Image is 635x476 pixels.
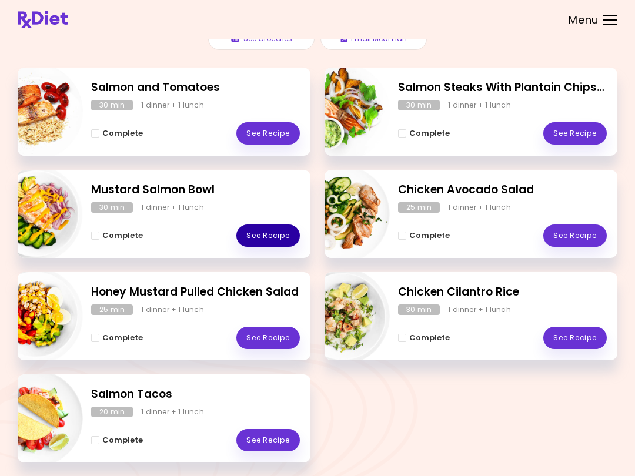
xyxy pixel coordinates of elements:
div: 30 min [91,202,133,213]
h2: Chicken Avocado Salad [398,182,607,199]
span: Menu [569,15,599,25]
h2: Mustard Salmon Bowl [91,182,300,199]
img: RxDiet [18,11,68,28]
h2: Honey Mustard Pulled Chicken Salad [91,284,300,301]
button: Complete - Salmon Steaks With Plantain Chips and Guacamole [398,126,450,140]
a: See Recipe - Mustard Salmon Bowl [236,224,300,247]
div: 1 dinner + 1 lunch [448,304,511,315]
div: 1 dinner + 1 lunch [448,202,511,213]
button: Complete - Chicken Avocado Salad [398,229,450,243]
button: Complete - Mustard Salmon Bowl [91,229,143,243]
span: Complete [409,231,450,240]
button: See Groceries [208,28,315,50]
h2: Salmon Steaks With Plantain Chips and Guacamole [398,79,607,96]
div: 25 min [91,304,133,315]
img: Info - Chicken Cilantro Rice [292,267,390,365]
a: See Recipe - Salmon Tacos [236,429,300,451]
div: 25 min [398,202,440,213]
img: Info - Chicken Avocado Salad [292,165,390,263]
div: 30 min [91,100,133,110]
div: 20 min [91,407,133,417]
span: Complete [409,333,450,343]
button: Email Meal Plan [320,28,427,50]
a: See Recipe - Honey Mustard Pulled Chicken Salad [236,327,300,349]
button: Complete - Honey Mustard Pulled Chicken Salad [91,331,143,345]
span: Complete [409,129,450,138]
a: See Recipe - Chicken Cilantro Rice [543,327,607,349]
span: Complete [102,333,143,343]
span: Complete [102,435,143,445]
div: 1 dinner + 1 lunch [141,304,204,315]
a: See Recipe - Salmon and Tomatoes [236,122,300,145]
h2: Salmon and Tomatoes [91,79,300,96]
h2: Chicken Cilantro Rice [398,284,607,301]
a: See Recipe - Salmon Steaks With Plantain Chips and Guacamole [543,122,607,145]
img: Info - Salmon Steaks With Plantain Chips and Guacamole [292,63,390,160]
button: Complete - Chicken Cilantro Rice [398,331,450,345]
div: 30 min [398,100,440,110]
button: Complete - Salmon Tacos [91,433,143,447]
h2: Salmon Tacos [91,386,300,403]
div: 1 dinner + 1 lunch [141,202,204,213]
div: 1 dinner + 1 lunch [448,100,511,110]
span: Complete [102,129,143,138]
div: 1 dinner + 1 lunch [141,407,204,417]
div: 30 min [398,304,440,315]
a: See Recipe - Chicken Avocado Salad [543,224,607,247]
div: 1 dinner + 1 lunch [141,100,204,110]
button: Complete - Salmon and Tomatoes [91,126,143,140]
span: Complete [102,231,143,240]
